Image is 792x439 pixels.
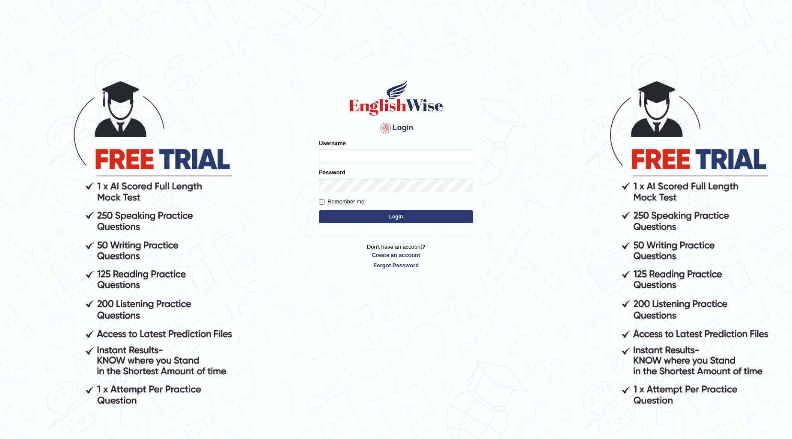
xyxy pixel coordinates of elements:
[319,199,325,205] input: Remember me
[319,139,346,147] label: Username
[319,243,473,269] p: Don't have an account?
[319,168,345,176] label: Password
[319,210,473,223] button: Login
[319,197,364,206] label: Remember me
[319,261,473,269] a: Forgot Password
[347,78,445,117] img: Logo of English Wise sign in for intelligent practice with AI
[319,121,473,135] h4: Login
[319,251,473,259] a: Create an account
